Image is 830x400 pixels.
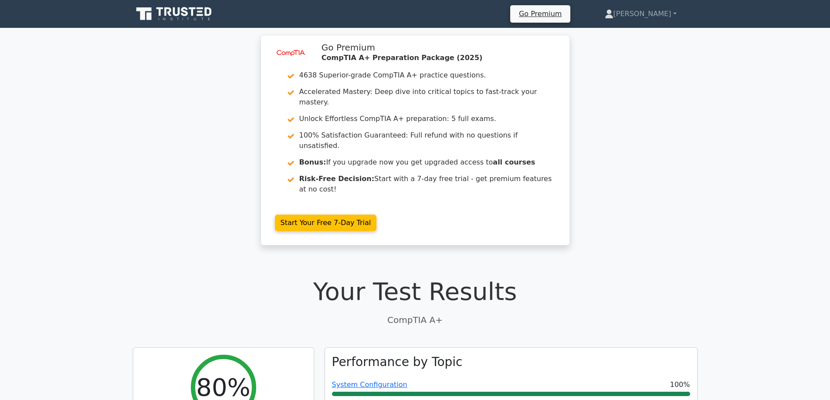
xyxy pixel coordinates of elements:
[332,380,407,389] a: System Configuration
[133,277,698,306] h1: Your Test Results
[332,355,463,370] h3: Performance by Topic
[133,313,698,326] p: CompTIA A+
[584,5,698,23] a: [PERSON_NAME]
[514,8,567,20] a: Go Premium
[670,380,690,390] span: 100%
[275,215,377,231] a: Start Your Free 7-Day Trial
